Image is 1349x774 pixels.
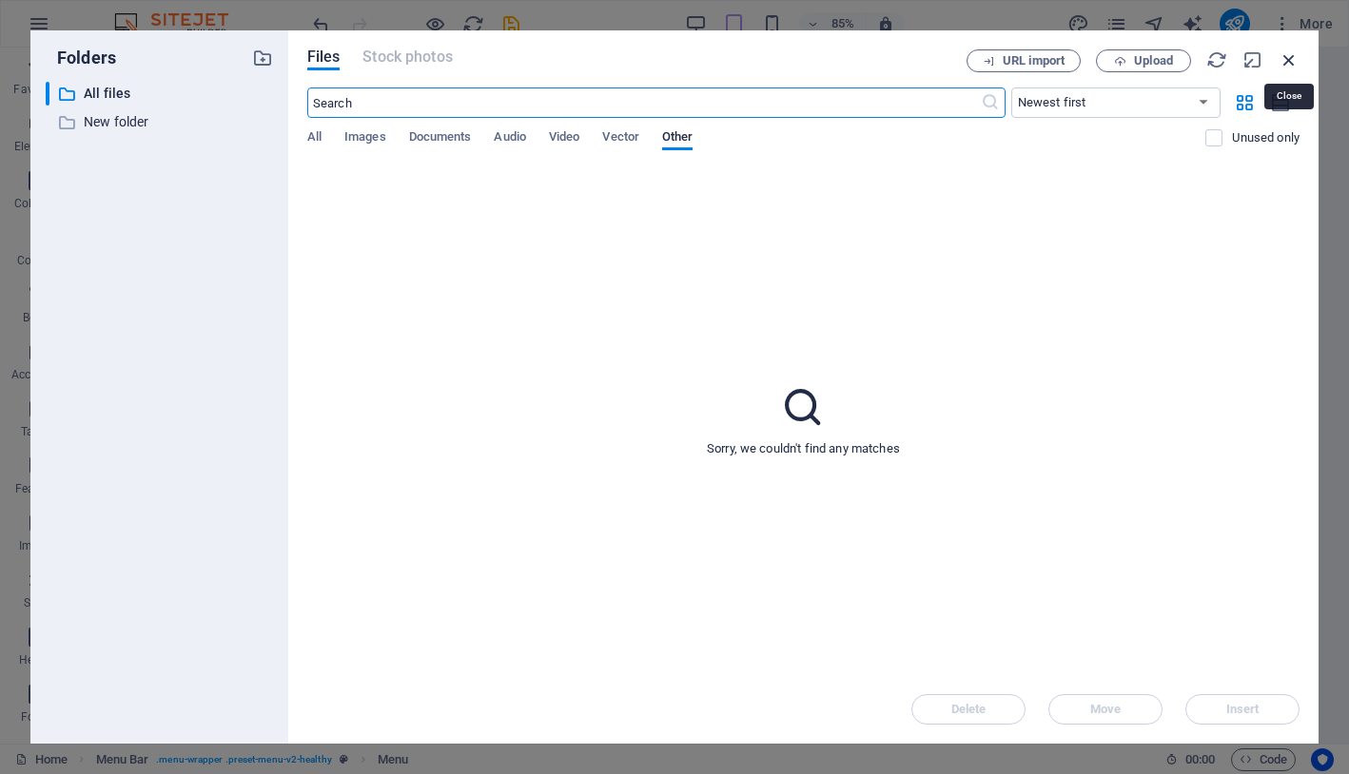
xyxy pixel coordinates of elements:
div: ​​​​​ [58,101,498,256]
p: New folder [84,111,238,133]
p: Displays only files that are not in use on the website. Files added during this session can still... [1232,129,1300,146]
p: Folders [46,46,116,70]
span: Audio [494,126,525,152]
span: Vector [602,126,639,152]
input: Search [307,87,981,118]
span: Video [549,126,579,152]
span: Images [344,126,386,152]
span: This file type is not supported by this element [362,46,452,68]
p: Sorry, we couldn't find any matches [707,440,900,457]
button: Upload [1096,49,1191,72]
span: Other [662,126,693,152]
p: All files [84,83,238,105]
span: URL import [1003,55,1065,67]
i: Create new folder [252,48,273,68]
span: Documents [409,126,472,152]
span: All [307,126,322,152]
span: Upload [1134,55,1173,67]
span: Files [307,46,341,68]
button: URL import [967,49,1081,72]
div: ​ [46,82,49,106]
div: New folder [46,110,273,134]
